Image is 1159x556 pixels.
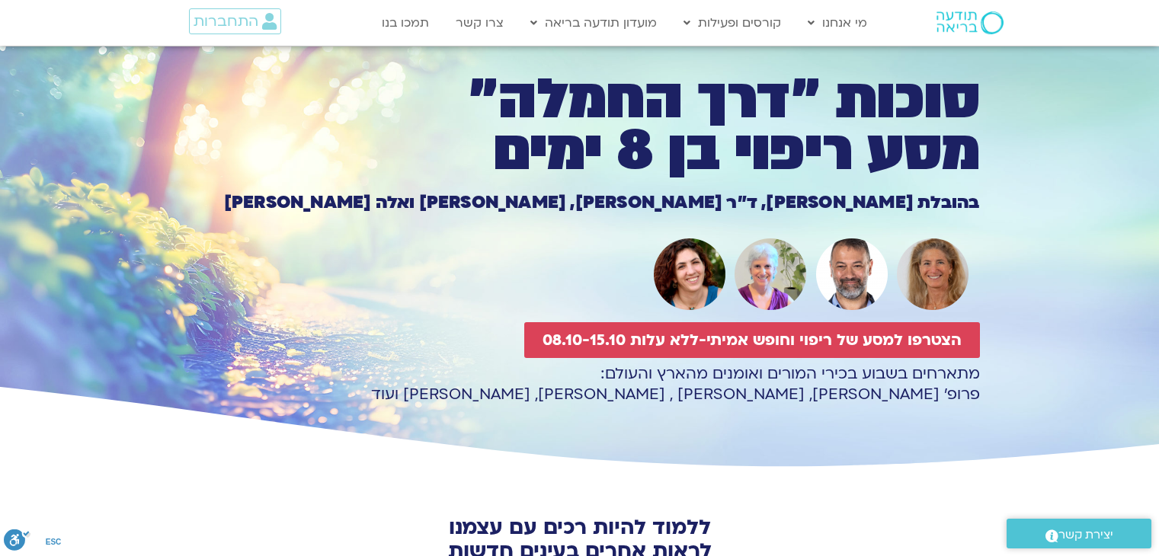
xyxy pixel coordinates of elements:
[524,322,980,358] a: הצטרפו למסע של ריפוי וחופש אמיתי-ללא עלות 08.10-15.10
[543,331,962,349] span: הצטרפו למסע של ריפוי וחופש אמיתי-ללא עלות 08.10-15.10
[194,13,258,30] span: התחברות
[523,8,664,37] a: מועדון תודעה בריאה
[936,11,1004,34] img: תודעה בריאה
[189,8,281,34] a: התחברות
[1058,525,1113,545] span: יצירת קשר
[180,74,980,177] h1: סוכות ״דרך החמלה״ מסע ריפוי בן 8 ימים
[180,194,980,211] h1: בהובלת [PERSON_NAME], ד״ר [PERSON_NAME], [PERSON_NAME] ואלה [PERSON_NAME]
[448,8,511,37] a: צרו קשר
[1007,519,1151,548] a: יצירת קשר
[180,363,980,404] p: מתארחים בשבוע בכירי המורים ואומנים מהארץ והעולם: פרופ׳ [PERSON_NAME], [PERSON_NAME] , [PERSON_NAM...
[676,8,789,37] a: קורסים ופעילות
[374,8,437,37] a: תמכו בנו
[800,8,875,37] a: מי אנחנו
